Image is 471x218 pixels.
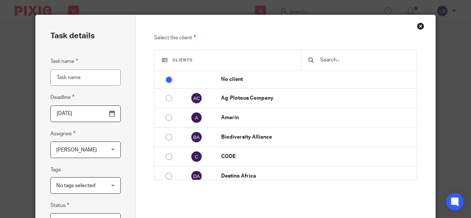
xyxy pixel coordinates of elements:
[154,33,417,42] p: Select the client
[417,22,424,30] div: Close this dialog window
[221,114,413,121] p: Amarin
[50,106,121,122] input: Pick a date
[221,153,413,160] p: CODE
[50,93,74,101] label: Deadline
[50,69,121,86] input: Task name
[221,133,413,141] p: Biodiversity Alliance
[191,92,202,104] img: svg%3E
[221,94,413,102] p: Ag-Plotous Company
[50,166,61,174] label: Tags
[56,183,95,188] span: No tags selected
[319,56,409,64] input: Search...
[173,58,193,62] span: Clients
[221,172,413,180] p: Destino Africa
[191,170,202,182] img: svg%3E
[56,147,97,153] span: [PERSON_NAME]
[50,57,78,65] label: Task name
[191,112,202,124] img: svg%3E
[221,76,413,83] p: No client
[191,131,202,143] img: svg%3E
[50,30,95,42] h2: Task details
[50,201,69,210] label: Status
[50,129,75,138] label: Assignee
[191,151,202,162] img: svg%3E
